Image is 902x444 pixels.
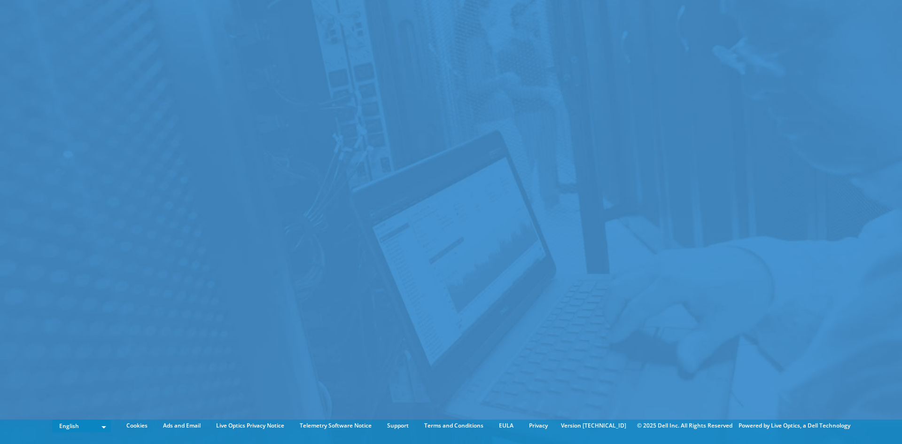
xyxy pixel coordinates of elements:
a: EULA [492,421,521,431]
a: Cookies [119,421,155,431]
li: Version [TECHNICAL_ID] [556,421,631,431]
li: Powered by Live Optics, a Dell Technology [739,421,850,431]
a: Terms and Conditions [417,421,490,431]
a: Support [380,421,416,431]
a: Ads and Email [156,421,208,431]
li: © 2025 Dell Inc. All Rights Reserved [632,421,737,431]
a: Telemetry Software Notice [293,421,379,431]
a: Privacy [522,421,555,431]
a: Live Optics Privacy Notice [209,421,291,431]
